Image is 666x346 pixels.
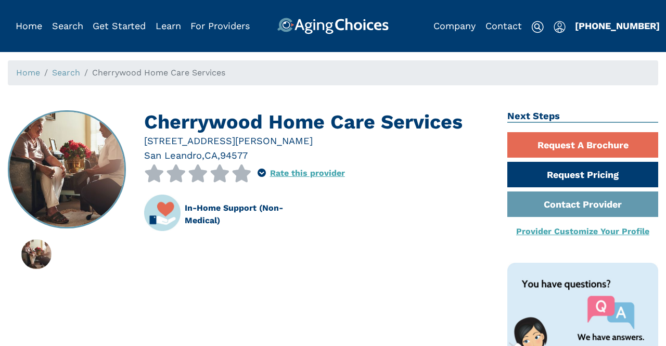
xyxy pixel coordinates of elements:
a: Search [52,68,80,78]
a: Company [433,20,476,31]
div: Popover trigger [258,164,266,182]
img: Cherrywood Home Care Services [9,111,125,228]
a: Request A Brochure [507,132,658,158]
nav: breadcrumb [8,60,658,85]
img: search-icon.svg [531,21,544,33]
span: , [202,150,204,161]
span: CA [204,150,217,161]
h2: Next Steps [507,110,658,123]
img: AgingChoices [277,18,389,34]
div: [STREET_ADDRESS][PERSON_NAME] [144,134,492,148]
h1: Cherrywood Home Care Services [144,110,492,134]
a: Get Started [93,20,146,31]
a: Rate this provider [270,168,345,178]
span: San Leandro [144,150,202,161]
a: Provider Customize Your Profile [516,226,649,236]
a: Home [16,20,42,31]
a: For Providers [190,20,250,31]
a: Contact Provider [507,191,658,217]
a: Contact [485,20,522,31]
div: In-Home Support (Non-Medical) [185,202,310,227]
span: Cherrywood Home Care Services [92,68,225,78]
a: Request Pricing [507,162,658,187]
div: Popover trigger [52,18,83,34]
a: Learn [156,20,181,31]
a: Home [16,68,40,78]
div: 94577 [220,148,248,162]
a: [PHONE_NUMBER] [575,20,660,31]
img: Cherrywood Home Care Services [21,239,51,269]
img: user-icon.svg [554,21,566,33]
a: Search [52,20,83,31]
span: , [217,150,220,161]
div: Popover trigger [554,18,566,34]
